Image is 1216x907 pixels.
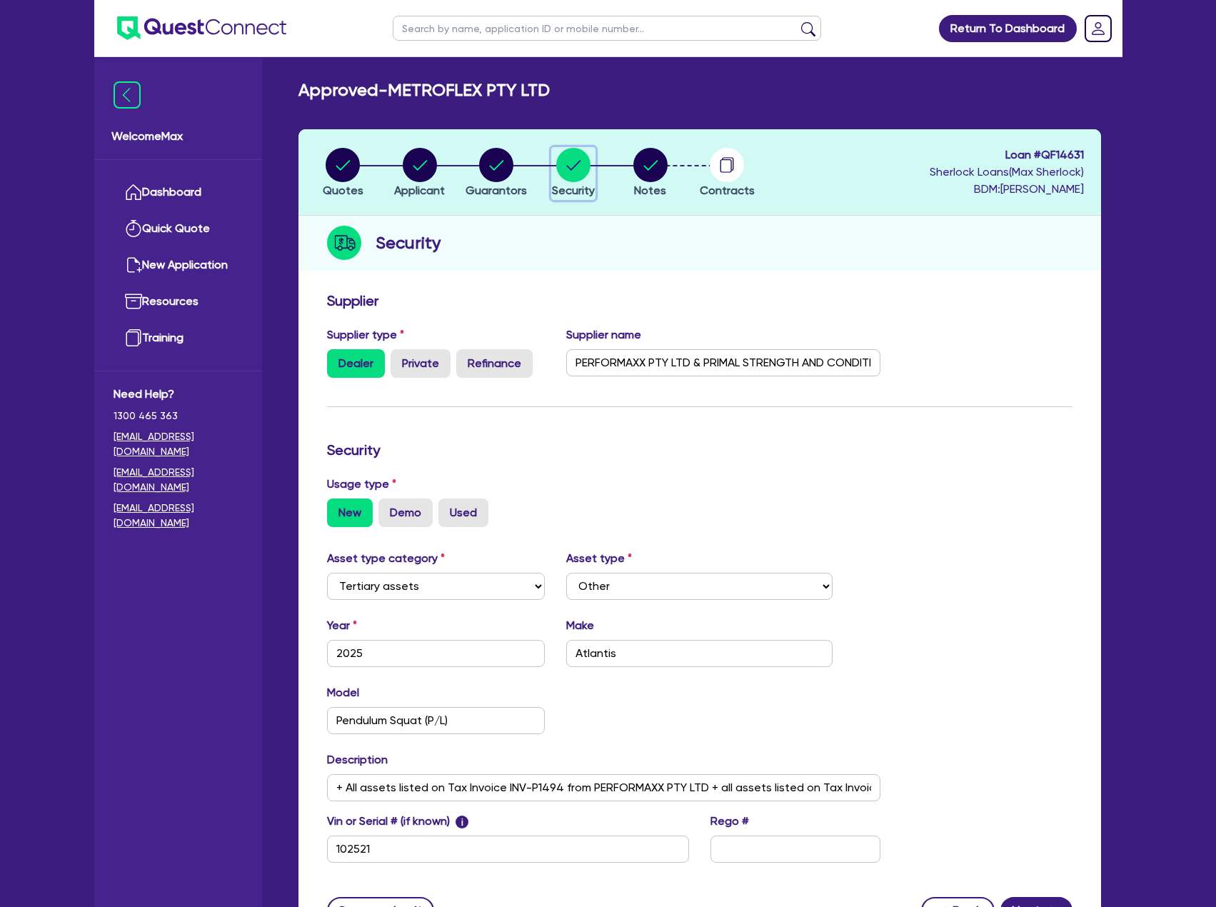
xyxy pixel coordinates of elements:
[125,293,142,310] img: resources
[391,349,451,378] label: Private
[327,498,373,527] label: New
[634,184,666,197] span: Notes
[930,146,1084,164] span: Loan # QF14631
[125,329,142,346] img: training
[114,284,243,320] a: Resources
[566,550,632,567] label: Asset type
[393,147,446,200] button: Applicant
[566,617,594,634] label: Make
[633,147,668,200] button: Notes
[114,211,243,247] a: Quick Quote
[111,128,245,145] span: Welcome Max
[327,292,1072,309] h3: Supplier
[327,550,445,567] label: Asset type category
[322,147,364,200] button: Quotes
[327,226,361,260] img: step-icon
[114,409,243,424] span: 1300 465 363
[466,184,527,197] span: Guarantors
[125,256,142,274] img: new-application
[551,147,596,200] button: Security
[114,320,243,356] a: Training
[700,184,755,197] span: Contracts
[327,326,404,344] label: Supplier type
[117,16,286,40] img: quest-connect-logo-blue
[327,684,359,701] label: Model
[710,813,749,830] label: Rego #
[1080,10,1117,47] a: Dropdown toggle
[465,147,528,200] button: Guarantors
[566,326,641,344] label: Supplier name
[114,81,141,109] img: icon-menu-close
[456,816,468,828] span: i
[327,349,385,378] label: Dealer
[114,174,243,211] a: Dashboard
[114,501,243,531] a: [EMAIL_ADDRESS][DOMAIN_NAME]
[327,476,396,493] label: Usage type
[323,184,363,197] span: Quotes
[378,498,433,527] label: Demo
[930,181,1084,198] span: BDM: [PERSON_NAME]
[699,147,755,200] button: Contracts
[930,165,1084,179] span: Sherlock Loans ( Max Sherlock )
[393,16,821,41] input: Search by name, application ID or mobile number...
[327,813,469,830] label: Vin or Serial # (if known)
[394,184,445,197] span: Applicant
[298,80,550,101] h2: Approved - METROFLEX PTY LTD
[114,247,243,284] a: New Application
[327,751,388,768] label: Description
[114,386,243,403] span: Need Help?
[939,15,1077,42] a: Return To Dashboard
[327,441,1072,458] h3: Security
[125,220,142,237] img: quick-quote
[114,429,243,459] a: [EMAIL_ADDRESS][DOMAIN_NAME]
[376,230,441,256] h2: Security
[327,617,357,634] label: Year
[438,498,488,527] label: Used
[456,349,533,378] label: Refinance
[114,465,243,495] a: [EMAIL_ADDRESS][DOMAIN_NAME]
[552,184,595,197] span: Security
